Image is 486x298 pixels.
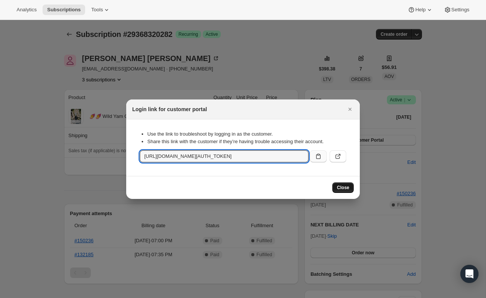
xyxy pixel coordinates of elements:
div: Open Intercom Messenger [460,265,478,283]
button: Close [345,104,355,115]
button: Tools [87,5,115,15]
span: Settings [451,7,469,13]
h2: Login link for customer portal [132,105,207,113]
button: Settings [439,5,474,15]
span: Help [415,7,425,13]
button: Help [403,5,437,15]
button: Analytics [12,5,41,15]
button: Close [332,182,354,193]
span: Tools [91,7,103,13]
li: Use the link to troubleshoot by logging in as the customer. [147,130,346,138]
span: Subscriptions [47,7,81,13]
button: Subscriptions [43,5,85,15]
li: Share this link with the customer if they’re having trouble accessing their account. [147,138,346,145]
span: Close [337,185,349,191]
span: Analytics [17,7,37,13]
